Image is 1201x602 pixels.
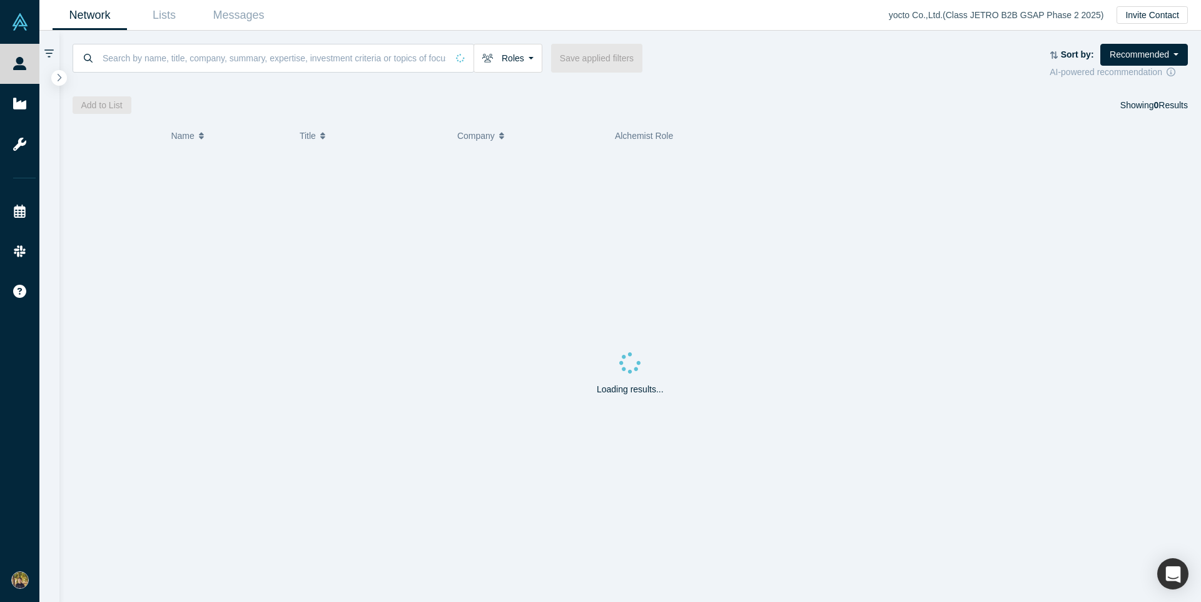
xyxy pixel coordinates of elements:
[1154,100,1188,110] span: Results
[53,1,127,30] a: Network
[1154,100,1159,110] strong: 0
[101,43,447,73] input: Search by name, title, company, summary, expertise, investment criteria or topics of focus
[171,123,286,149] button: Name
[11,13,29,31] img: Alchemist Vault Logo
[300,123,316,149] span: Title
[201,1,276,30] a: Messages
[457,123,602,149] button: Company
[889,9,1117,22] div: yocto Co.,Ltd. ( Class JETRO B2B GSAP Phase 2 2025 )
[11,571,29,589] img: Takafumi Kawano's Account
[1117,6,1188,24] button: Invite Contact
[551,44,642,73] button: Save applied filters
[1050,66,1188,79] div: AI-powered recommendation
[300,123,444,149] button: Title
[1120,96,1188,114] div: Showing
[1100,44,1188,66] button: Recommended
[171,123,194,149] span: Name
[1061,49,1094,59] strong: Sort by:
[127,1,201,30] a: Lists
[474,44,542,73] button: Roles
[73,96,131,114] button: Add to List
[615,131,673,141] span: Alchemist Role
[457,123,495,149] span: Company
[597,383,664,396] p: Loading results...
